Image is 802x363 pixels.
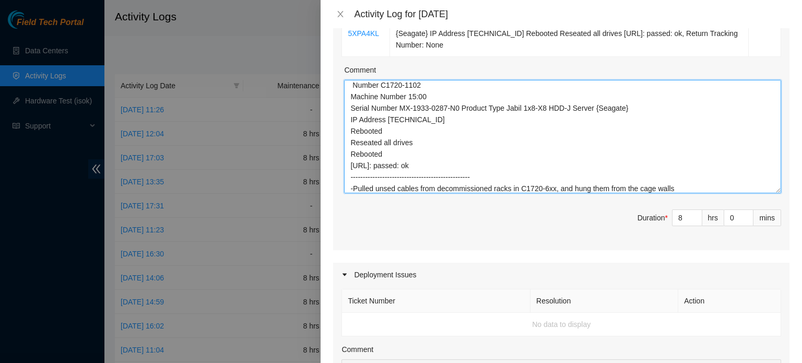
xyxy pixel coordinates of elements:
[333,263,789,287] div: Deployment Issues
[530,289,678,313] th: Resolution
[354,8,789,20] div: Activity Log for [DATE]
[342,313,781,336] td: No data to display
[341,344,373,355] label: Comment
[341,272,348,278] span: caret-right
[336,10,345,18] span: close
[678,289,781,313] th: Action
[344,64,376,76] label: Comment
[344,80,781,193] textarea: Comment
[342,289,530,313] th: Ticket Number
[333,9,348,19] button: Close
[753,209,781,226] div: mins
[702,209,724,226] div: hrs
[638,212,668,224] div: Duration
